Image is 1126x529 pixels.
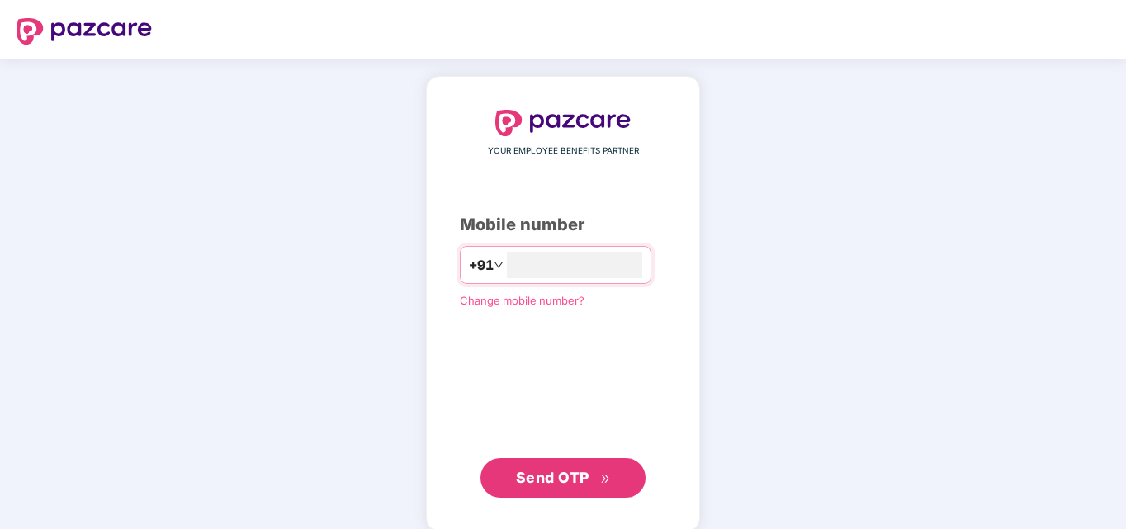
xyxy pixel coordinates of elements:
[460,294,584,307] a: Change mobile number?
[495,110,631,136] img: logo
[460,212,666,238] div: Mobile number
[494,260,504,270] span: down
[600,474,611,484] span: double-right
[516,469,589,486] span: Send OTP
[469,255,494,276] span: +91
[480,458,646,498] button: Send OTPdouble-right
[488,144,639,158] span: YOUR EMPLOYEE BENEFITS PARTNER
[17,18,152,45] img: logo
